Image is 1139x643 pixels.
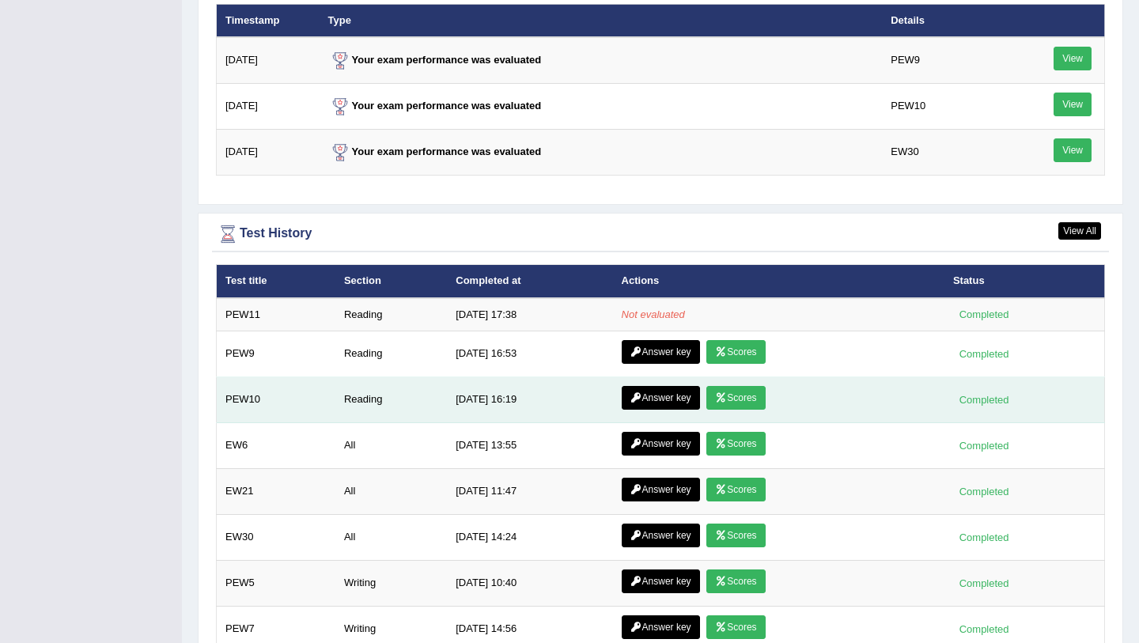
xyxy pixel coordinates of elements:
a: Answer key [622,386,700,410]
td: [DATE] 13:55 [447,423,612,469]
td: EW30 [217,515,335,561]
td: [DATE] 16:19 [447,377,612,423]
strong: Your exam performance was evaluated [328,146,542,157]
td: EW6 [217,423,335,469]
a: Answer key [622,524,700,547]
div: Completed [953,391,1015,408]
td: [DATE] [217,130,320,176]
td: Reading [335,331,447,377]
td: All [335,469,447,515]
th: Timestamp [217,4,320,37]
td: PEW9 [882,37,1009,84]
th: Details [882,4,1009,37]
strong: Your exam performance was evaluated [328,54,542,66]
td: Writing [335,561,447,607]
a: Answer key [622,615,700,639]
a: Answer key [622,569,700,593]
em: Not evaluated [622,308,685,320]
a: Scores [706,386,765,410]
th: Type [320,4,883,37]
a: Answer key [622,340,700,364]
a: Answer key [622,432,700,456]
td: [DATE] 14:24 [447,515,612,561]
div: Completed [953,306,1015,323]
div: Completed [953,575,1015,592]
td: [DATE] 10:40 [447,561,612,607]
div: Completed [953,437,1015,454]
td: [DATE] 17:38 [447,298,612,331]
th: Actions [613,265,944,298]
td: [DATE] [217,84,320,130]
td: PEW11 [217,298,335,331]
div: Completed [953,346,1015,362]
strong: Your exam performance was evaluated [328,100,542,112]
td: EW30 [882,130,1009,176]
td: Reading [335,298,447,331]
td: [DATE] 16:53 [447,331,612,377]
div: Test History [216,222,1105,246]
td: All [335,515,447,561]
td: Reading [335,377,447,423]
div: Completed [953,529,1015,546]
a: Scores [706,524,765,547]
a: View [1054,138,1092,162]
a: View [1054,47,1092,70]
td: [DATE] [217,37,320,84]
a: Scores [706,478,765,501]
div: Completed [953,483,1015,500]
td: PEW10 [882,84,1009,130]
th: Test title [217,265,335,298]
div: Completed [953,621,1015,637]
td: PEW9 [217,331,335,377]
td: PEW5 [217,561,335,607]
td: PEW10 [217,377,335,423]
a: Scores [706,340,765,364]
a: View All [1058,222,1101,240]
a: Scores [706,569,765,593]
td: All [335,423,447,469]
th: Completed at [447,265,612,298]
td: EW21 [217,469,335,515]
a: Answer key [622,478,700,501]
th: Status [944,265,1105,298]
th: Section [335,265,447,298]
a: View [1054,93,1092,116]
a: Scores [706,615,765,639]
td: [DATE] 11:47 [447,469,612,515]
a: Scores [706,432,765,456]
